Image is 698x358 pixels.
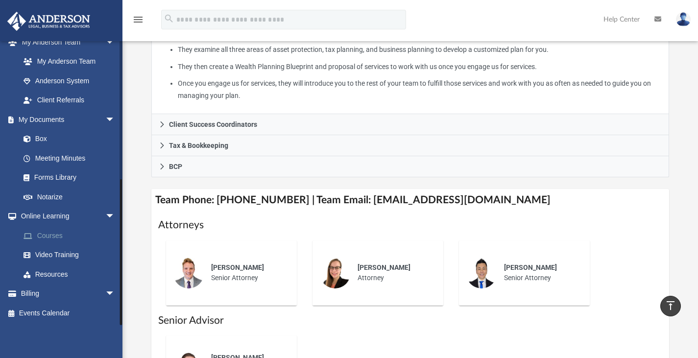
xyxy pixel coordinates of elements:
a: vertical_align_top [660,296,681,316]
span: arrow_drop_down [105,32,125,52]
span: arrow_drop_down [105,284,125,304]
div: Attorney [351,256,436,290]
div: Senior Attorney [497,256,583,290]
i: menu [132,14,144,25]
a: Notarize [14,187,125,207]
img: Anderson Advisors Platinum Portal [4,12,93,31]
a: menu [132,19,144,25]
a: Online Learningarrow_drop_down [7,207,130,226]
img: thumbnail [173,257,204,288]
p: What My Advisors Do: [159,10,662,102]
a: My Anderson Team [14,52,120,72]
img: thumbnail [466,257,497,288]
h1: Senior Advisor [158,313,663,328]
span: BCP [169,163,182,170]
a: Forms Library [14,168,120,188]
span: arrow_drop_down [105,207,125,227]
a: Box [14,129,120,149]
a: Tax & Bookkeeping [151,135,670,156]
div: Advisors [151,3,670,114]
img: User Pic [676,12,691,26]
span: arrow_drop_down [105,110,125,130]
a: Billingarrow_drop_down [7,284,130,304]
h1: Attorneys [158,218,663,232]
i: vertical_align_top [665,300,676,311]
a: Client Success Coordinators [151,114,670,135]
a: Courses [14,226,130,245]
li: They then create a Wealth Planning Blueprint and proposal of services to work with us once you en... [178,61,662,73]
a: Events Calendar [7,303,130,323]
h4: Team Phone: [PHONE_NUMBER] | Team Email: [EMAIL_ADDRESS][DOMAIN_NAME] [151,189,670,211]
i: search [164,13,174,24]
div: Senior Attorney [204,256,290,290]
span: [PERSON_NAME] [211,263,264,271]
span: [PERSON_NAME] [504,263,557,271]
li: They examine all three areas of asset protection, tax planning, and business planning to develop ... [178,44,662,56]
span: Tax & Bookkeeping [169,142,228,149]
span: Client Success Coordinators [169,121,257,128]
a: Meeting Minutes [14,148,125,168]
li: Once you engage us for services, they will introduce you to the rest of your team to fulfill thos... [178,77,662,101]
a: My Anderson Teamarrow_drop_down [7,32,125,52]
a: Anderson System [14,71,125,91]
a: My Documentsarrow_drop_down [7,110,125,129]
a: Client Referrals [14,91,125,110]
span: [PERSON_NAME] [358,263,410,271]
img: thumbnail [319,257,351,288]
a: BCP [151,156,670,177]
a: Video Training [14,245,125,265]
a: Resources [14,264,130,284]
